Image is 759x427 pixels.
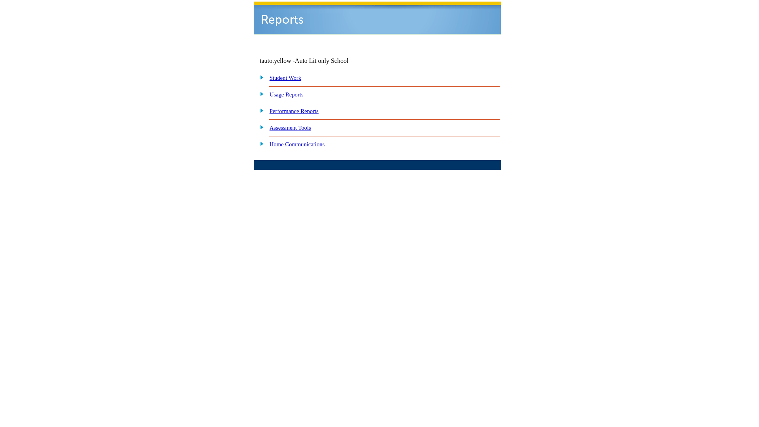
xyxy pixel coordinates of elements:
[256,90,264,97] img: plus.gif
[256,74,264,81] img: plus.gif
[270,108,319,114] a: Performance Reports
[270,141,325,147] a: Home Communications
[256,140,264,147] img: plus.gif
[256,107,264,114] img: plus.gif
[270,91,304,98] a: Usage Reports
[260,57,405,64] td: tauto.yellow -
[256,123,264,130] img: plus.gif
[270,75,301,81] a: Student Work
[254,2,501,34] img: header
[295,57,349,64] nobr: Auto Lit only School
[270,125,311,131] a: Assessment Tools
